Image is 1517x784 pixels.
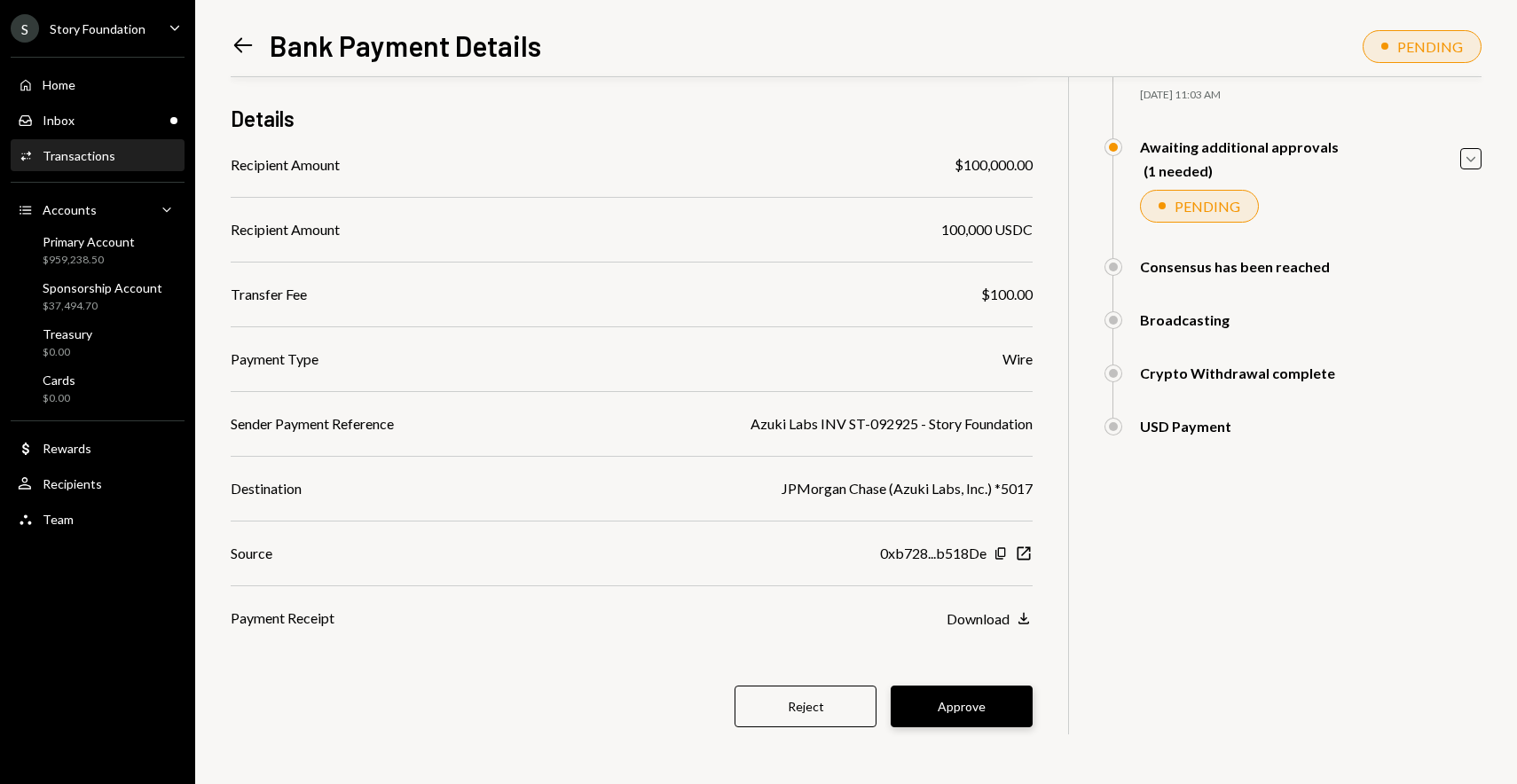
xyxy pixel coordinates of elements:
div: $0.00 [43,345,92,360]
a: Primary Account$959,238.50 [11,229,185,271]
a: Home [11,68,185,100]
div: Cards [43,372,75,388]
button: Approve [891,686,1033,727]
div: Accounts [43,202,97,217]
div: $100,000.00 [955,154,1033,176]
div: Home [43,77,75,92]
div: Destination [231,478,302,499]
button: Download [947,609,1033,629]
a: Treasury$0.00 [11,321,185,364]
div: Recipients [43,476,102,491]
div: JPMorgan Chase (Azuki Labs, Inc.) *5017 [782,478,1033,499]
div: PENDING [1397,38,1463,55]
a: Rewards [11,432,185,464]
div: USD Payment [1140,418,1231,435]
h3: Details [231,104,295,133]
div: Awaiting additional approvals [1140,138,1339,155]
div: Sender Payment Reference [231,413,394,435]
div: Transactions [43,148,115,163]
div: Download [947,610,1010,627]
div: Azuki Labs INV ST-092925 - Story Foundation [751,413,1033,435]
div: $0.00 [43,391,75,406]
div: Payment Receipt [231,608,334,629]
div: 100,000 USDC [941,219,1033,240]
div: Team [43,512,74,527]
div: Recipient Amount [231,219,340,240]
div: Payment Type [231,349,318,370]
div: 0xb728...b518De [880,543,986,564]
div: Story Foundation [50,21,145,36]
a: Recipients [11,467,185,499]
div: Broadcasting [1140,311,1230,328]
div: $100.00 [981,284,1033,305]
h1: Bank Payment Details [270,27,541,63]
div: Recipient Amount [231,154,340,176]
div: Source [231,543,272,564]
div: $37,494.70 [43,299,162,314]
div: Consensus has been reached [1140,258,1330,275]
div: Inbox [43,113,75,128]
div: Wire [1002,349,1033,370]
a: Sponsorship Account$37,494.70 [11,275,185,318]
div: Sponsorship Account [43,280,162,295]
div: Primary Account [43,234,135,249]
a: Team [11,503,185,535]
a: Accounts [11,193,185,225]
div: Rewards [43,441,91,456]
div: PENDING [1175,198,1240,215]
a: Inbox [11,104,185,136]
div: Crypto Withdrawal complete [1140,365,1335,381]
a: Transactions [11,139,185,171]
div: $959,238.50 [43,253,135,268]
div: [DATE] 11:03 AM [1140,88,1482,103]
button: Reject [735,686,876,727]
div: (1 needed) [1144,162,1339,179]
div: S [11,14,39,43]
div: Transfer Fee [231,284,307,305]
a: Cards$0.00 [11,367,185,410]
div: Treasury [43,326,92,341]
